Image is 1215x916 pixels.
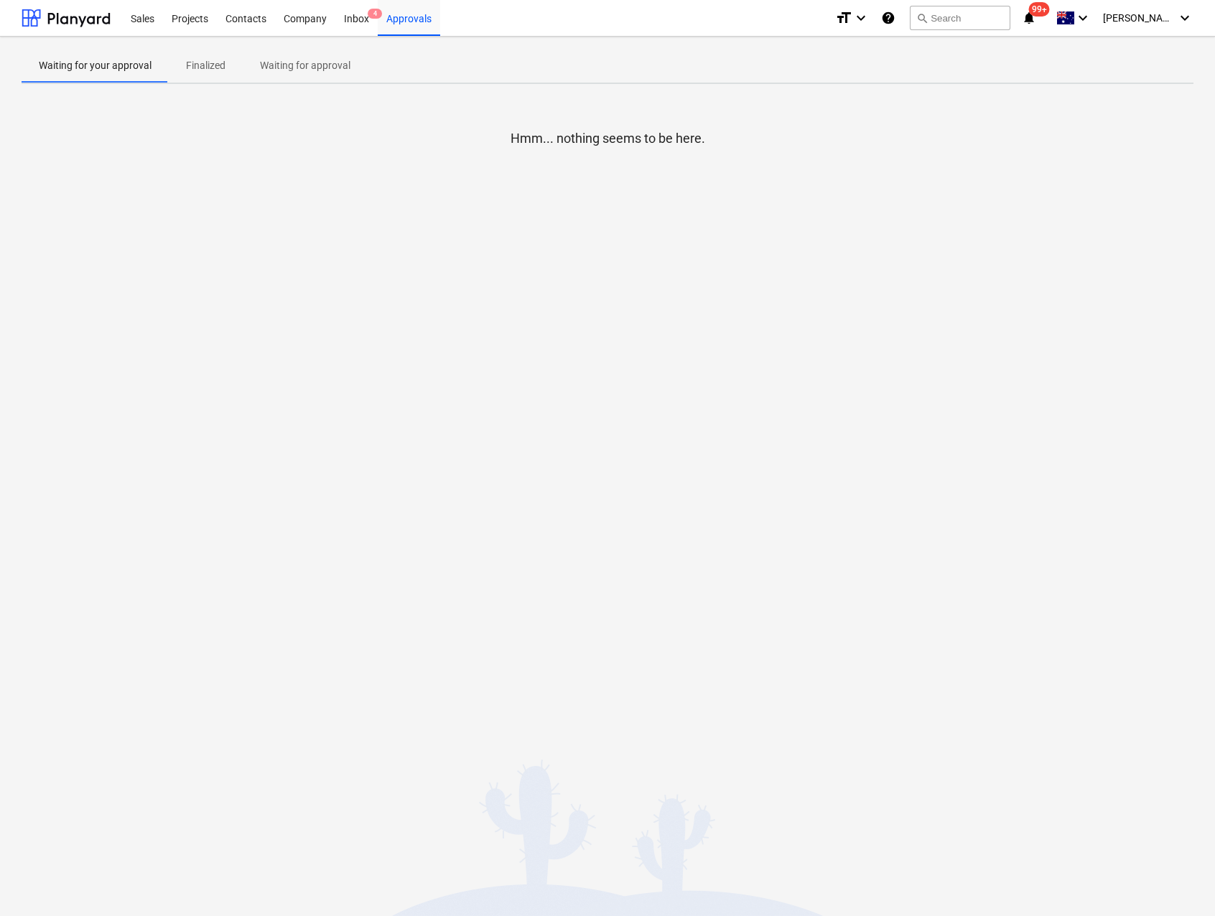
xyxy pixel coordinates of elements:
[511,130,705,147] p: Hmm... nothing seems to be here.
[186,58,225,73] p: Finalized
[881,9,895,27] i: Knowledge base
[368,9,382,19] span: 4
[1029,2,1050,17] span: 99+
[260,58,350,73] p: Waiting for approval
[1103,12,1175,24] span: [PERSON_NAME]
[835,9,852,27] i: format_size
[1176,9,1193,27] i: keyboard_arrow_down
[1074,9,1091,27] i: keyboard_arrow_down
[1022,9,1036,27] i: notifications
[39,58,152,73] p: Waiting for your approval
[852,9,870,27] i: keyboard_arrow_down
[916,12,928,24] span: search
[910,6,1010,30] button: Search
